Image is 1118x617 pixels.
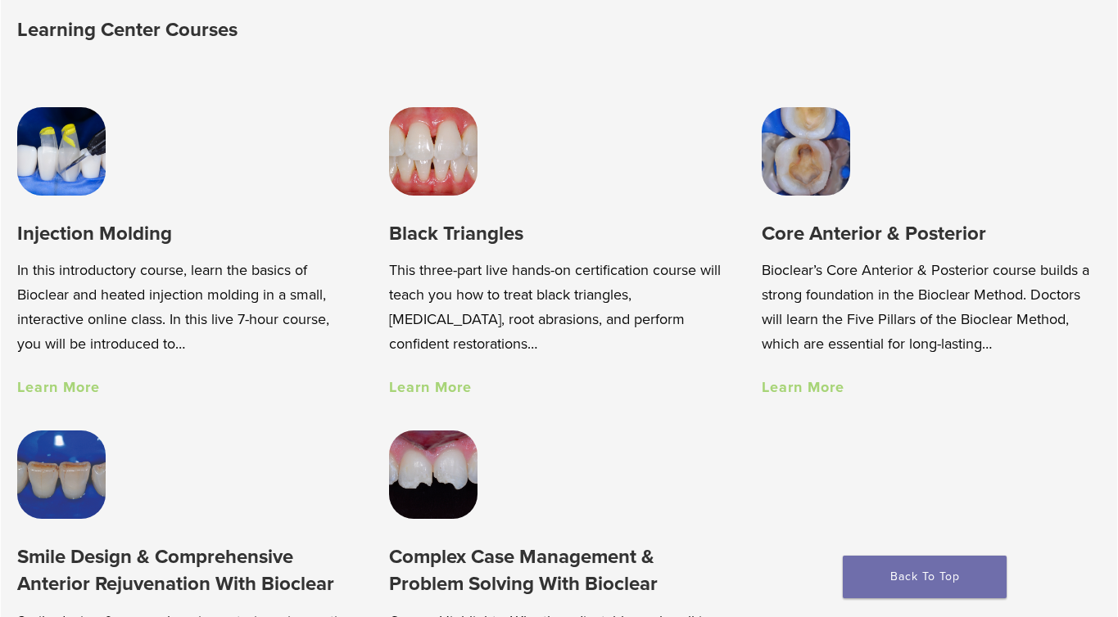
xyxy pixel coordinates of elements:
[17,11,611,50] h2: Learning Center Courses
[389,378,472,396] a: Learn More
[762,378,844,396] a: Learn More
[17,258,357,356] p: In this introductory course, learn the basics of Bioclear and heated injection molding in a small...
[17,543,357,598] h3: Smile Design & Comprehensive Anterior Rejuvenation With Bioclear
[389,220,729,247] h3: Black Triangles
[389,543,729,598] h3: Complex Case Management & Problem Solving With Bioclear
[17,378,100,396] a: Learn More
[762,258,1102,356] p: Bioclear’s Core Anterior & Posterior course builds a strong foundation in the Bioclear Method. Do...
[762,220,1102,247] h3: Core Anterior & Posterior
[843,556,1007,598] a: Back To Top
[389,258,729,356] p: This three-part live hands-on certification course will teach you how to treat black triangles, [...
[17,220,357,247] h3: Injection Molding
